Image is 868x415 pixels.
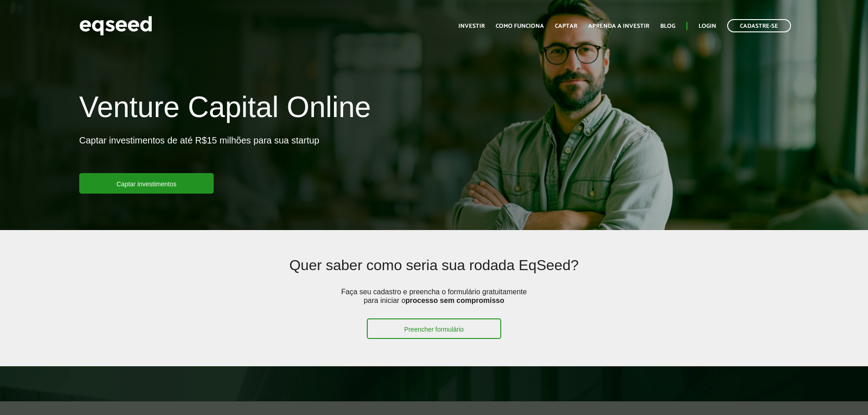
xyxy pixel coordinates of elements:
a: Aprenda a investir [588,23,649,29]
p: Captar investimentos de até R$15 milhões para sua startup [79,135,319,173]
a: Preencher formulário [367,318,501,339]
a: Login [699,23,716,29]
h2: Quer saber como seria sua rodada EqSeed? [151,257,716,287]
a: Captar [555,23,577,29]
a: Cadastre-se [727,19,791,32]
h1: Venture Capital Online [79,91,371,128]
a: Captar investimentos [79,173,214,194]
a: Investir [458,23,485,29]
p: Faça seu cadastro e preencha o formulário gratuitamente para iniciar o [338,287,529,318]
a: Blog [660,23,675,29]
strong: processo sem compromisso [406,297,504,304]
img: EqSeed [79,14,152,38]
a: Como funciona [496,23,544,29]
